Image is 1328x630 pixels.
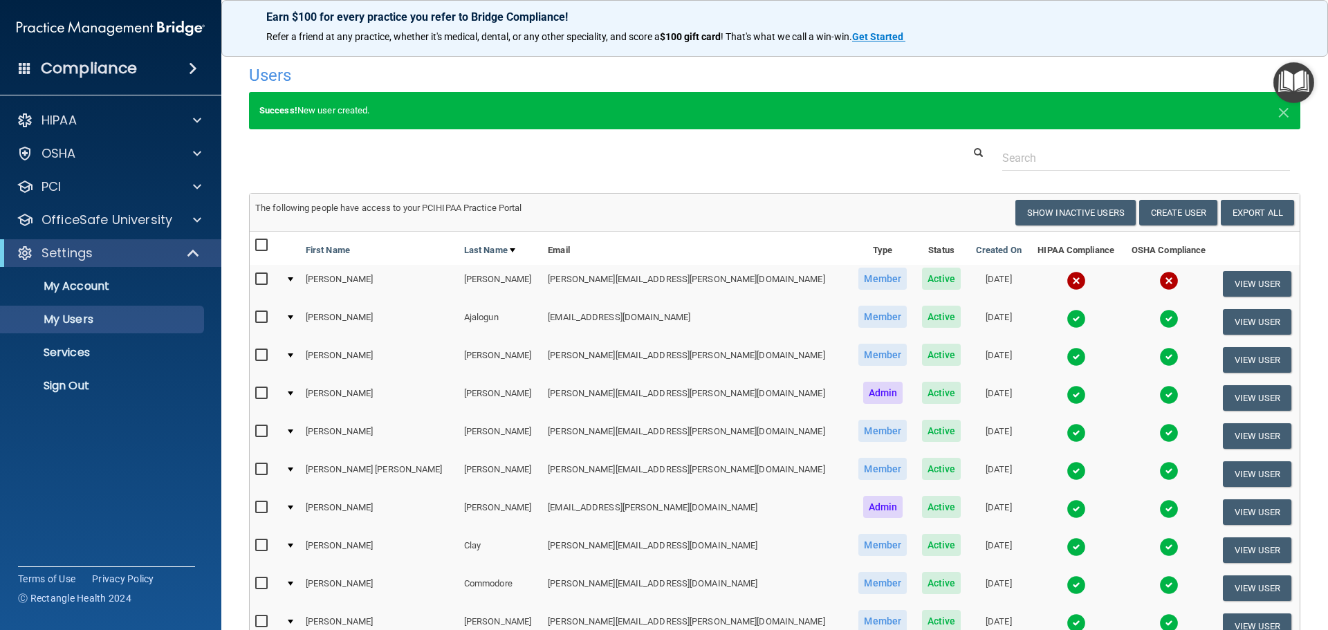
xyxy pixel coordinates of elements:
[459,303,542,341] td: Ajalogun
[18,591,131,605] span: Ⓒ Rectangle Health 2024
[922,534,961,556] span: Active
[1159,537,1179,557] img: tick.e7d51cea.svg
[1067,385,1086,405] img: tick.e7d51cea.svg
[17,15,205,42] img: PMB logo
[92,572,154,586] a: Privacy Policy
[306,242,350,259] a: First Name
[459,531,542,569] td: Clay
[1259,535,1311,587] iframe: Drift Widget Chat Controller
[1223,309,1291,335] button: View User
[542,493,851,531] td: [EMAIL_ADDRESS][PERSON_NAME][DOMAIN_NAME]
[922,420,961,442] span: Active
[1067,461,1086,481] img: tick.e7d51cea.svg
[1159,347,1179,367] img: tick.e7d51cea.svg
[863,382,903,404] span: Admin
[1223,423,1291,449] button: View User
[300,341,459,379] td: [PERSON_NAME]
[41,112,77,129] p: HIPAA
[266,10,1283,24] p: Earn $100 for every practice you refer to Bridge Compliance!
[976,242,1022,259] a: Created On
[542,379,851,417] td: [PERSON_NAME][EMAIL_ADDRESS][PERSON_NAME][DOMAIN_NAME]
[858,344,907,366] span: Member
[922,458,961,480] span: Active
[17,145,201,162] a: OSHA
[1223,347,1291,373] button: View User
[968,379,1029,417] td: [DATE]
[249,66,854,84] h4: Users
[300,569,459,607] td: [PERSON_NAME]
[968,569,1029,607] td: [DATE]
[542,341,851,379] td: [PERSON_NAME][EMAIL_ADDRESS][PERSON_NAME][DOMAIN_NAME]
[300,417,459,455] td: [PERSON_NAME]
[300,265,459,303] td: [PERSON_NAME]
[914,232,968,265] th: Status
[660,31,721,42] strong: $100 gift card
[852,31,905,42] a: Get Started
[459,493,542,531] td: [PERSON_NAME]
[922,268,961,290] span: Active
[968,455,1029,493] td: [DATE]
[41,145,76,162] p: OSHA
[968,303,1029,341] td: [DATE]
[259,105,297,115] strong: Success!
[1159,423,1179,443] img: tick.e7d51cea.svg
[18,572,75,586] a: Terms of Use
[249,92,1300,129] div: New user created.
[542,417,851,455] td: [PERSON_NAME][EMAIL_ADDRESS][PERSON_NAME][DOMAIN_NAME]
[41,212,172,228] p: OfficeSafe University
[1067,499,1086,519] img: tick.e7d51cea.svg
[9,279,198,293] p: My Account
[17,112,201,129] a: HIPAA
[858,572,907,594] span: Member
[1015,200,1136,225] button: Show Inactive Users
[721,31,852,42] span: ! That's what we call a win-win.
[1067,271,1086,290] img: cross.ca9f0e7f.svg
[300,531,459,569] td: [PERSON_NAME]
[922,306,961,328] span: Active
[459,455,542,493] td: [PERSON_NAME]
[968,417,1029,455] td: [DATE]
[9,346,198,360] p: Services
[1067,347,1086,367] img: tick.e7d51cea.svg
[1221,200,1294,225] a: Export All
[41,59,137,78] h4: Compliance
[1278,97,1290,124] span: ×
[542,531,851,569] td: [PERSON_NAME][EMAIL_ADDRESS][DOMAIN_NAME]
[542,569,851,607] td: [PERSON_NAME][EMAIL_ADDRESS][DOMAIN_NAME]
[459,265,542,303] td: [PERSON_NAME]
[41,178,61,195] p: PCI
[300,493,459,531] td: [PERSON_NAME]
[255,203,522,213] span: The following people have access to your PCIHIPAA Practice Portal
[922,572,961,594] span: Active
[858,420,907,442] span: Member
[1067,423,1086,443] img: tick.e7d51cea.svg
[300,303,459,341] td: [PERSON_NAME]
[863,496,903,518] span: Admin
[852,31,903,42] strong: Get Started
[464,242,515,259] a: Last Name
[922,382,961,404] span: Active
[1067,309,1086,328] img: tick.e7d51cea.svg
[1223,575,1291,601] button: View User
[1223,385,1291,411] button: View User
[1159,271,1179,290] img: cross.ca9f0e7f.svg
[858,268,907,290] span: Member
[1159,575,1179,595] img: tick.e7d51cea.svg
[922,344,961,366] span: Active
[459,417,542,455] td: [PERSON_NAME]
[1223,537,1291,563] button: View User
[968,531,1029,569] td: [DATE]
[1223,461,1291,487] button: View User
[542,303,851,341] td: [EMAIL_ADDRESS][DOMAIN_NAME]
[17,212,201,228] a: OfficeSafe University
[459,569,542,607] td: Commodore
[459,341,542,379] td: [PERSON_NAME]
[542,265,851,303] td: [PERSON_NAME][EMAIL_ADDRESS][PERSON_NAME][DOMAIN_NAME]
[858,306,907,328] span: Member
[1159,499,1179,519] img: tick.e7d51cea.svg
[1029,232,1123,265] th: HIPAA Compliance
[300,379,459,417] td: [PERSON_NAME]
[968,265,1029,303] td: [DATE]
[41,245,93,261] p: Settings
[1223,271,1291,297] button: View User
